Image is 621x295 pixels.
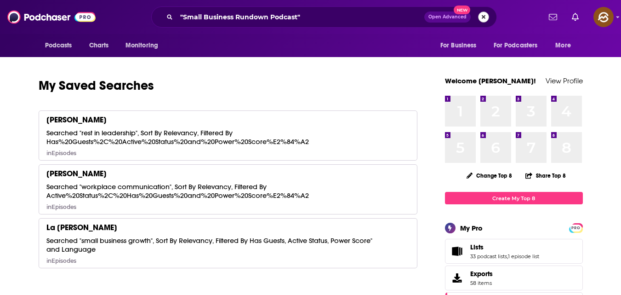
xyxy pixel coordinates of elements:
a: PRO [570,224,581,231]
div: in Episodes [46,203,76,210]
div: La Tonya [46,222,117,232]
div: in Episodes [46,150,76,156]
div: Searched "rest in leadership", Sort By Relevancy, Filtered By Has%20Guests%2C%20Active%20Status%2... [46,128,382,146]
button: Share Top 8 [525,167,566,185]
button: open menu [549,37,582,54]
a: Welcome [PERSON_NAME]! [445,76,536,85]
span: 58 items [470,280,493,286]
img: Podchaser - Follow, Share and Rate Podcasts [7,8,96,26]
button: Show profile menu [593,7,614,27]
button: open menu [119,37,170,54]
span: Lists [470,243,484,251]
div: My Pro [460,224,483,232]
a: 33 podcast lists [470,253,507,260]
a: Charts [83,37,114,54]
button: Change Top 8 [461,170,518,181]
div: Searched "workplace communication", Sort By Relevancy, Filtered By Active%20Status%2C%20Has%20Gue... [46,182,382,200]
button: Open AdvancedNew [424,12,471,23]
a: Show notifications dropdown [545,9,561,25]
span: For Business [440,39,477,52]
span: Charts [89,39,109,52]
a: La [PERSON_NAME]Searched "small business growth", Sort By Relevancy, Filtered By Has Guests, Acti... [39,218,418,268]
span: Exports [470,270,493,278]
a: Lists [448,245,467,258]
a: Exports [445,266,583,290]
span: New [454,6,470,14]
div: Search podcasts, credits, & more... [151,6,497,28]
span: , [507,253,508,260]
div: Alejandra [46,168,107,179]
img: User Profile [593,7,614,27]
button: open menu [434,37,488,54]
input: Search podcasts, credits, & more... [177,10,424,24]
span: Open Advanced [428,15,467,19]
span: For Podcasters [494,39,538,52]
span: Lists [445,239,583,264]
a: View Profile [546,76,583,85]
span: Podcasts [45,39,72,52]
span: Logged in as hey85204 [593,7,614,27]
a: 1 episode list [508,253,539,260]
span: Monitoring [125,39,158,52]
h1: My Saved Searches [39,77,418,94]
a: Create My Top 8 [445,192,583,204]
span: More [555,39,571,52]
button: open menu [39,37,84,54]
button: open menu [488,37,551,54]
a: [PERSON_NAME]Searched "workplace communication", Sort By Relevancy, Filtered By Active%20Status%2... [39,164,418,214]
div: Searched "small business growth", Sort By Relevancy, Filtered By Has Guests, Active Status, Power... [46,236,382,254]
a: [PERSON_NAME]Searched "rest in leadership", Sort By Relevancy, Filtered By Has%20Guests%2C%20Acti... [39,110,418,161]
div: Erin [46,115,107,125]
a: Lists [470,243,539,251]
a: Show notifications dropdown [568,9,582,25]
span: Exports [448,272,467,284]
div: in Episodes [46,257,76,264]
